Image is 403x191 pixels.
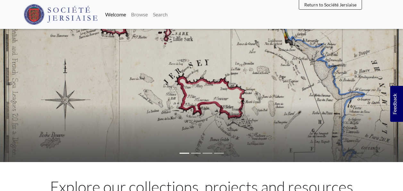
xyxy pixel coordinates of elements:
span: Return to Société Jersiaise [304,2,357,7]
a: Société Jersiaise logo [24,3,98,26]
a: Move to next slideshow image [342,18,403,162]
a: Search [150,8,170,21]
a: Welcome [103,8,129,21]
a: Browse [129,8,150,21]
img: Société Jersiaise [24,4,98,25]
